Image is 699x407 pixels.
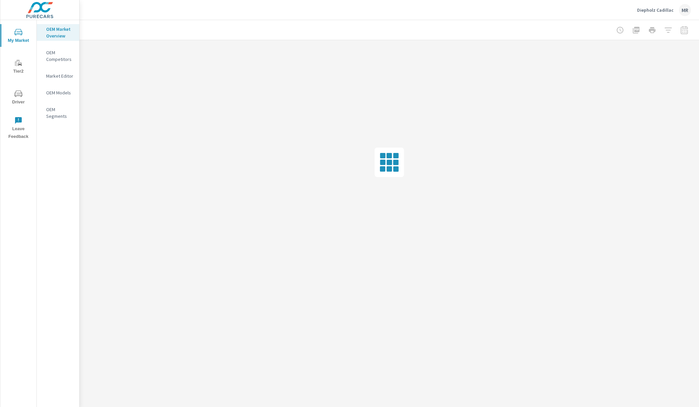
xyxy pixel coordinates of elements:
span: Tier2 [2,59,34,75]
div: OEM Segments [37,104,79,121]
div: OEM Market Overview [37,24,79,41]
p: OEM Competitors [46,49,74,63]
p: OEM Models [46,89,74,96]
div: Market Editor [37,71,79,81]
p: OEM Segments [46,106,74,119]
p: Market Editor [46,73,74,79]
span: Driver [2,90,34,106]
div: nav menu [0,20,36,143]
span: Leave Feedback [2,116,34,141]
p: Diepholz Cadillac [637,7,674,13]
p: OEM Market Overview [46,26,74,39]
div: OEM Models [37,88,79,98]
div: OEM Competitors [37,48,79,64]
span: My Market [2,28,34,45]
div: MR [679,4,691,16]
